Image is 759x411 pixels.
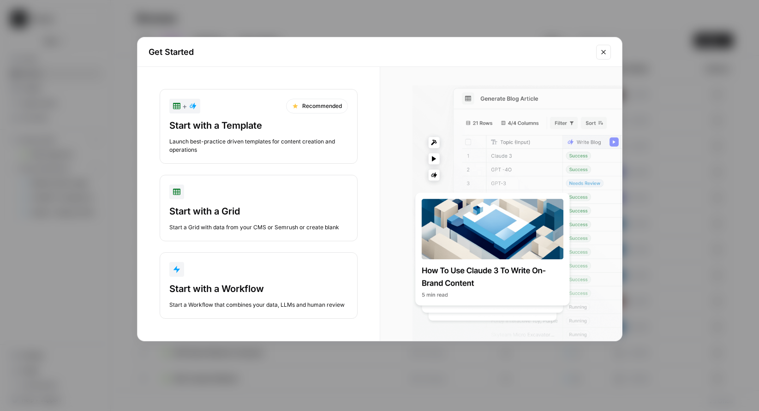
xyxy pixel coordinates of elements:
[596,45,611,60] button: Close modal
[169,137,348,154] div: Launch best-practice driven templates for content creation and operations
[169,119,348,132] div: Start with a Template
[149,46,591,59] h2: Get Started
[160,89,358,164] button: +RecommendedStart with a TemplateLaunch best-practice driven templates for content creation and o...
[173,101,197,112] div: +
[286,99,348,113] div: Recommended
[169,301,348,309] div: Start a Workflow that combines your data, LLMs and human review
[160,252,358,319] button: Start with a WorkflowStart a Workflow that combines your data, LLMs and human review
[169,282,348,295] div: Start with a Workflow
[169,223,348,232] div: Start a Grid with data from your CMS or Semrush or create blank
[160,175,358,241] button: Start with a GridStart a Grid with data from your CMS or Semrush or create blank
[169,205,348,218] div: Start with a Grid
